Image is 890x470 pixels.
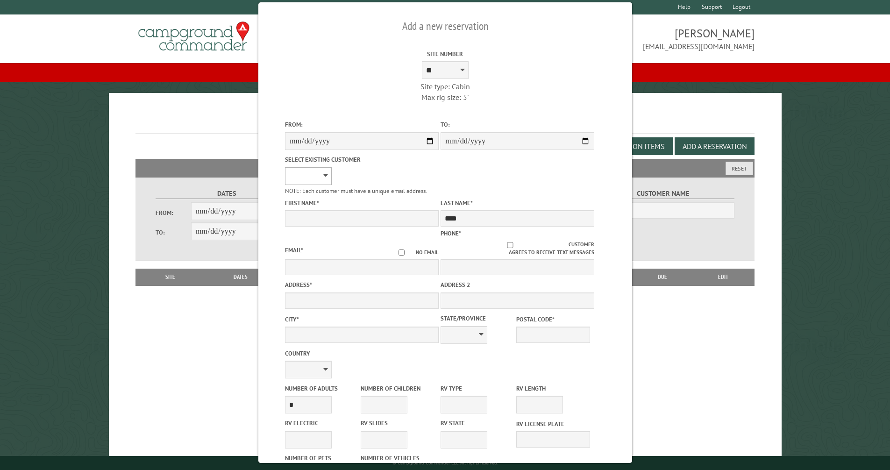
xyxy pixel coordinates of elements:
label: RV State [441,419,514,427]
label: RV License Plate [516,420,590,428]
label: Number of Pets [285,454,359,463]
label: RV Type [441,384,514,393]
label: Customer agrees to receive text messages [441,241,594,256]
th: Due [633,269,692,285]
button: Reset [726,162,753,175]
button: Add a Reservation [675,137,755,155]
th: Edit [692,269,755,285]
input: No email [387,249,416,256]
label: RV Electric [285,419,359,427]
label: First Name [285,199,439,207]
label: Postal Code [516,315,590,324]
th: Site [140,269,201,285]
label: Number of Vehicles [361,454,434,463]
img: Campground Commander [135,18,252,55]
small: NOTE: Each customer must have a unique email address. [285,187,427,195]
h1: Reservations [135,108,755,134]
label: To: [156,228,191,237]
label: To: [441,120,594,129]
button: Edit Add-on Items [592,137,673,155]
label: RV Slides [361,419,434,427]
input: Customer agrees to receive text messages [451,242,569,248]
th: Dates [201,269,281,285]
label: Customer Name [592,188,734,199]
label: Phone [441,229,461,237]
label: Country [285,349,439,358]
label: Site Number [368,50,522,58]
div: Site type: Cabin [368,81,522,92]
label: Address 2 [441,280,594,289]
h2: Filters [135,159,755,177]
label: State/Province [441,314,514,323]
label: City [285,315,439,324]
div: Max rig size: 5' [368,92,522,102]
label: Dates [156,188,298,199]
h2: Add a new reservation [285,17,605,35]
label: From: [156,208,191,217]
label: RV Length [516,384,590,393]
label: Address [285,280,439,289]
small: © Campground Commander LLC. All rights reserved. [392,460,498,466]
label: Last Name [441,199,594,207]
label: From: [285,120,439,129]
label: No email [387,249,439,256]
label: Number of Adults [285,384,359,393]
label: Number of Children [361,384,434,393]
label: Select existing customer [285,155,439,164]
label: Email [285,246,303,254]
